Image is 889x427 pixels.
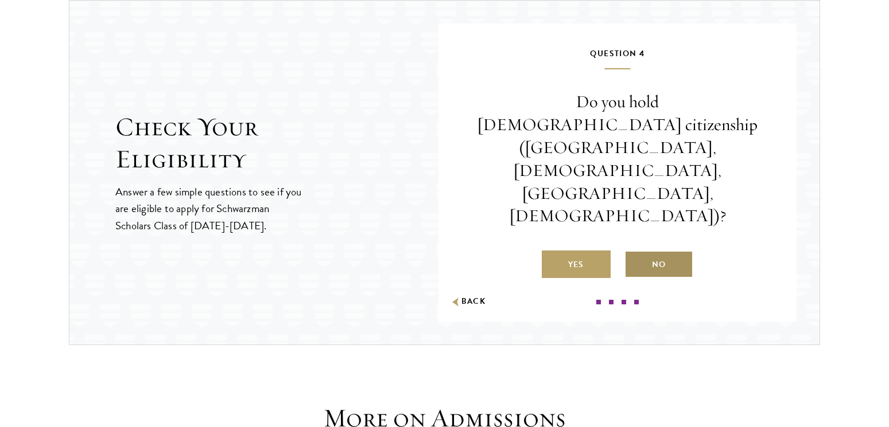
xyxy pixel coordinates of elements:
p: Do you hold [DEMOGRAPHIC_DATA] citizenship ([GEOGRAPHIC_DATA], [DEMOGRAPHIC_DATA], [GEOGRAPHIC_DA... [473,91,762,228]
label: Yes [542,250,611,278]
h2: Check Your Eligibility [115,111,438,175]
p: Answer a few simple questions to see if you are eligible to apply for Schwarzman Scholars Class o... [115,183,303,233]
label: No [624,250,693,278]
h5: Question 4 [473,46,762,69]
button: Back [450,296,486,308]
